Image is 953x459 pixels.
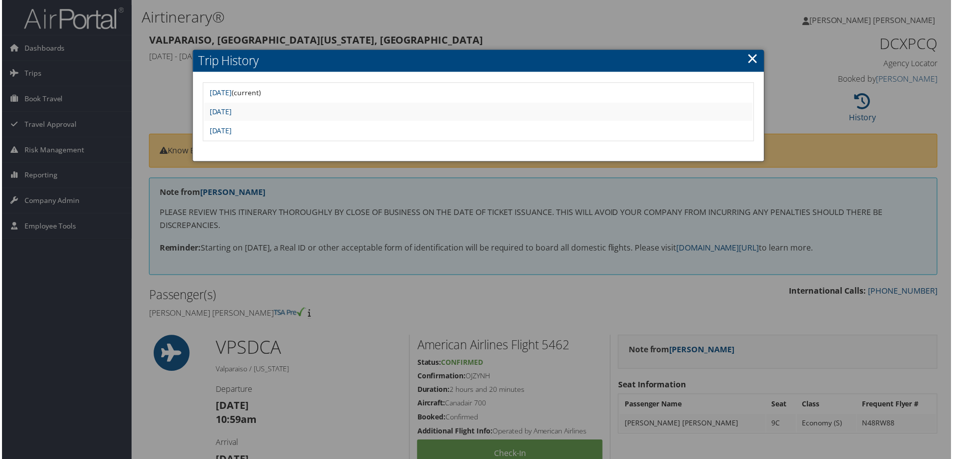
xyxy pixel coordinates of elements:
[203,84,753,102] td: (current)
[192,50,765,72] h2: Trip History
[208,126,231,136] a: [DATE]
[748,49,760,69] a: ×
[208,88,231,98] a: [DATE]
[208,107,231,117] a: [DATE]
